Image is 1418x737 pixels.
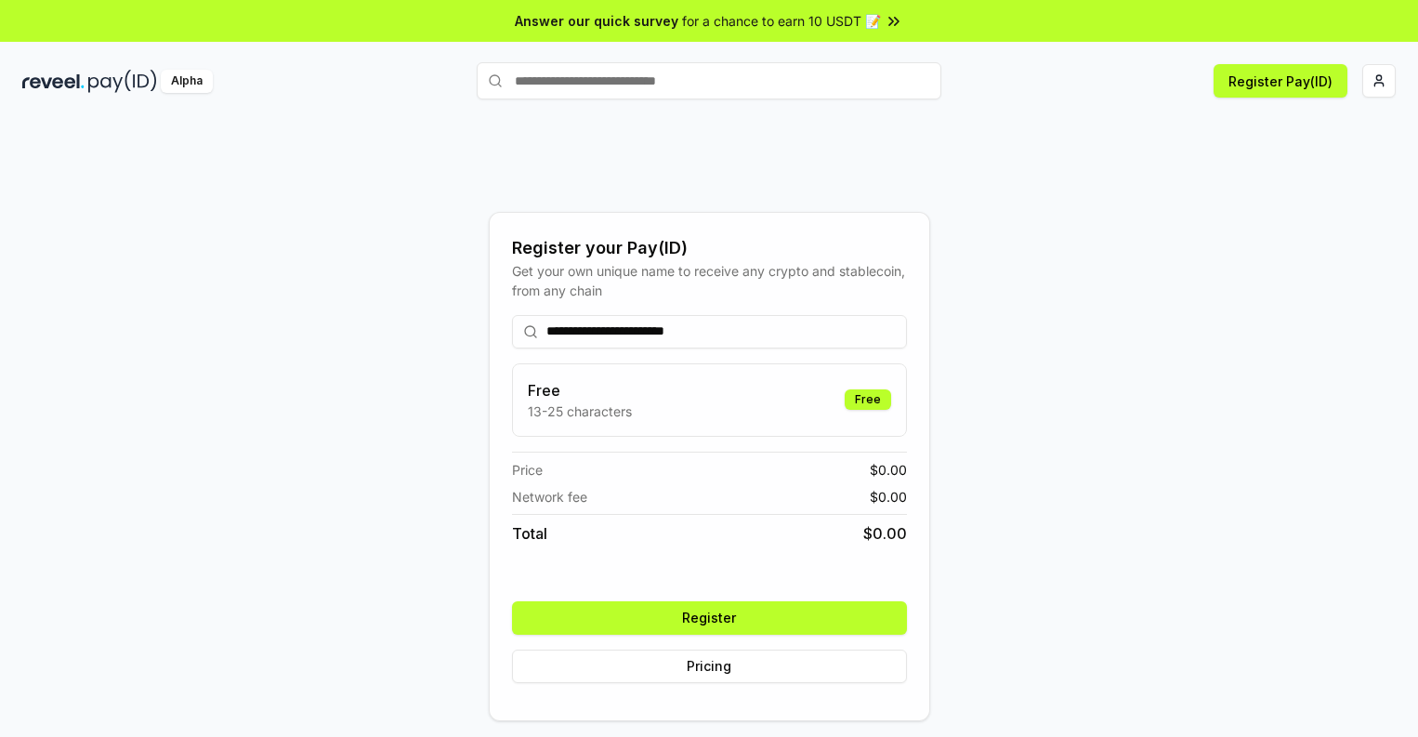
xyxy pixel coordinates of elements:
[512,460,543,480] span: Price
[682,11,881,31] span: for a chance to earn 10 USDT 📝
[870,460,907,480] span: $ 0.00
[512,261,907,300] div: Get your own unique name to receive any crypto and stablecoin, from any chain
[512,522,547,545] span: Total
[863,522,907,545] span: $ 0.00
[528,401,632,421] p: 13-25 characters
[22,70,85,93] img: reveel_dark
[512,650,907,683] button: Pricing
[161,70,213,93] div: Alpha
[512,235,907,261] div: Register your Pay(ID)
[845,389,891,410] div: Free
[515,11,678,31] span: Answer our quick survey
[512,487,587,507] span: Network fee
[512,601,907,635] button: Register
[528,379,632,401] h3: Free
[1214,64,1347,98] button: Register Pay(ID)
[88,70,157,93] img: pay_id
[870,487,907,507] span: $ 0.00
